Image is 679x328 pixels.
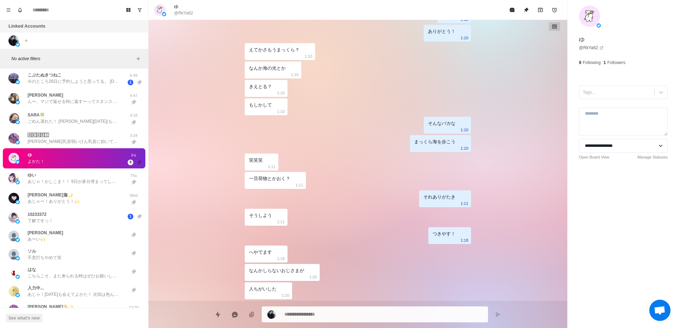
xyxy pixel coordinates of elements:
span: 1 [128,80,133,85]
button: Add filters [134,54,143,63]
span: 9 [128,160,133,165]
button: Menu [3,4,14,16]
p: [PERSON_NAME]迦🌙 [28,192,73,198]
p: 1:11 [277,218,285,226]
p: 1:10 [277,89,285,97]
p: 1:20 [282,292,289,299]
p: 4:47 [125,93,143,99]
div: なんかしらないおじさまが [249,267,304,275]
img: picture [8,231,19,241]
button: Board View [123,4,134,16]
img: picture [162,12,166,16]
p: 1:11 [296,181,303,189]
p: 1:11 [268,163,275,171]
img: picture [16,120,20,124]
span: 1 [128,214,133,219]
div: なんか海の光とか [249,64,286,72]
p: 了解ですっ！ [28,218,53,224]
p: んー、マジで返せる時に返すーってスタンスやけんね 逆にめんどくさがられるかもしれんけんダルくなったら切り上げてもろて笑 YES！博多弁と鹿児島弁のマルチリンガルでござ🙌 笑笑 それよくしてしまう... [28,98,120,105]
p: 今のところ26日に予約しようと思ってる。 [DATE]になったらお店に予約LINEすればいいんだよね？ あと、福岡のラブホ🏩って、どこがオススメ？ [28,78,120,85]
img: picture [8,286,19,297]
img: picture [16,200,20,204]
p: よかた！ [28,158,45,165]
img: picture [16,42,20,47]
img: picture [16,256,20,260]
p: 6:49 [125,73,143,79]
p: ゆ [28,152,32,158]
p: ゆ [174,4,178,10]
button: Unpin [519,3,533,17]
p: SARA🍀 [28,112,45,118]
p: Linked Accounts [8,23,45,30]
img: picture [16,275,20,279]
p: あじゃー！ありがとう！🙌 [28,198,80,205]
p: 1:20 [309,273,317,281]
div: それありがたき [423,193,455,201]
img: picture [16,80,20,84]
div: えてかさもうまっくら？ [249,46,300,54]
p: No active filters [11,56,134,62]
p: 9 [579,59,581,66]
img: picture [579,6,600,27]
a: @RkYa62 [579,45,604,51]
img: picture [16,100,20,104]
p: 1:10 [305,52,312,60]
img: picture [16,180,20,184]
p: [PERSON_NAME] [28,230,63,236]
img: picture [8,305,19,315]
img: picture [8,93,19,104]
p: 4:18 [125,113,143,119]
p: 1:18 [277,255,285,263]
img: picture [267,310,276,319]
p: あじゃ！[DATE]も会えてよかた！ 次回は色んな場所と姿勢ね笑 また会いたい！ [28,291,120,298]
p: こちらこそ、また来られる時はぜひお願いします😊 [28,273,120,279]
button: Reply with AI [228,307,242,322]
div: きえとる？ [249,83,272,91]
img: picture [8,73,19,84]
p: 1:18 [461,236,468,244]
p: 1:10 [461,34,468,42]
img: picture [16,219,20,224]
p: 不意打ちやめて笑 [28,254,62,261]
p: Following [583,59,601,66]
p: Followers [607,59,625,66]
p: Wed [125,192,143,198]
button: Add account [22,36,30,45]
button: Add media [245,307,259,322]
div: 人ちがいした [249,285,277,293]
p: Thu [125,173,143,179]
img: picture [16,293,20,297]
p: 入力中... [28,285,44,291]
p: @RkYa62 [174,10,193,16]
p: ごめん遅れた！ [PERSON_NAME][DATE](もう[DATE]？)もありがとう！ 久しぶりに会えてバリテンション上がった！変わらずバリかわいい！！！ ちょっと顔が痩せとる気がしたのが気... [28,118,120,125]
div: ありがとう！ [428,28,455,35]
p: [PERSON_NAME]🐈️✨️ [28,304,74,310]
div: もしかして [249,101,272,109]
img: picture [8,212,19,223]
p: 10233372 [28,211,46,218]
div: そうしよう [249,212,272,219]
img: picture [597,23,601,28]
p: あーい🙌 [28,236,46,242]
p: Fri [125,153,143,159]
img: picture [8,133,19,144]
p: 1:10 [461,144,468,152]
img: picture [8,113,19,123]
p: 1:11 [461,200,468,207]
a: Open Board View [579,154,609,160]
p: 13:20 [125,305,143,311]
p: 🄰🄺🄰🅁🄸 [28,132,49,138]
img: picture [8,193,19,203]
img: picture [16,160,20,164]
img: picture [16,238,20,242]
img: picture [8,35,19,46]
button: Show unread conversations [134,4,145,16]
p: [PERSON_NAME] [28,92,63,98]
div: 笑笑笑 [249,156,263,164]
img: picture [16,140,20,144]
a: Manage Statuses [637,154,668,160]
img: picture [8,173,19,184]
div: チャットを開く [649,300,671,321]
p: 3:24 [125,133,143,139]
p: はな [28,266,36,273]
